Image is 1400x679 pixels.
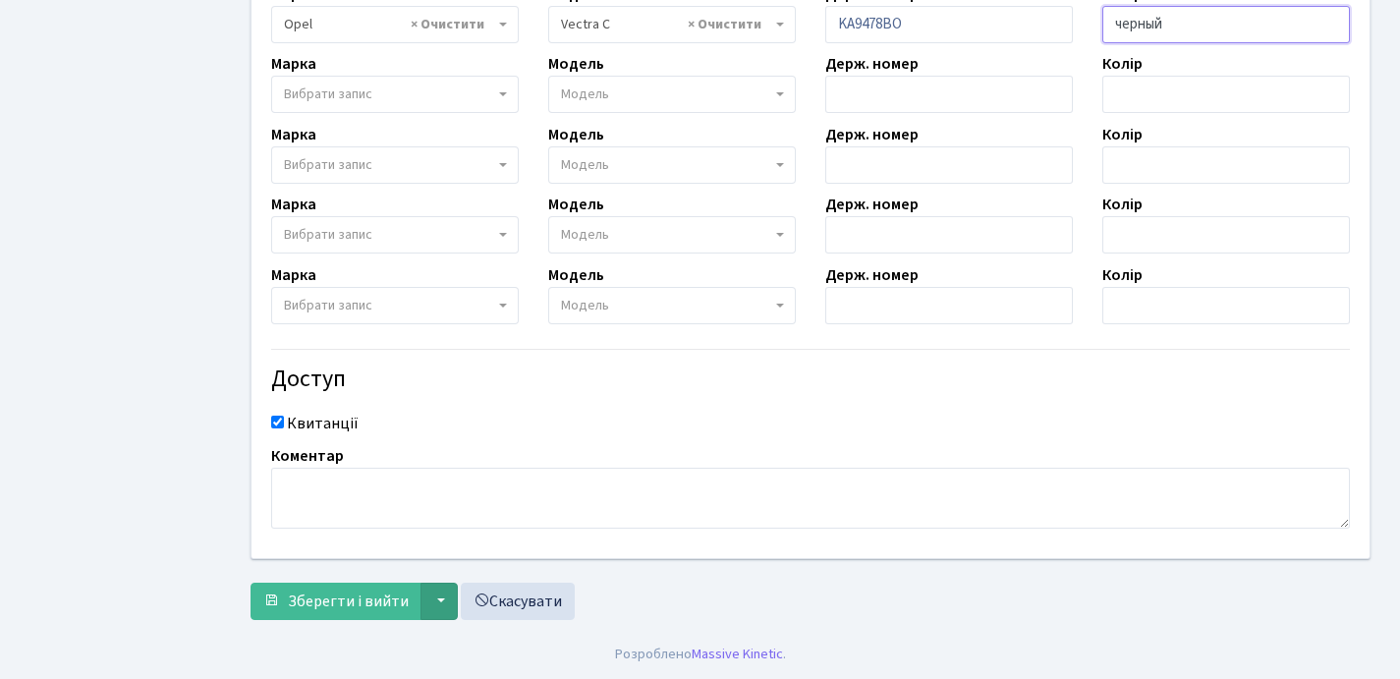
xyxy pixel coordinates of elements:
span: Vectra C [561,15,771,34]
div: Розроблено . [615,644,786,665]
span: Зберегти і вийти [288,591,409,612]
span: Вибрати запис [284,225,372,245]
label: Держ. номер [825,123,919,146]
label: Марка [271,123,316,146]
label: Квитанції [287,412,359,435]
label: Марка [271,52,316,76]
span: Видалити всі елементи [688,15,761,34]
span: Вибрати запис [284,296,372,315]
h4: Доступ [271,366,1350,394]
label: Марка [271,263,316,287]
label: Модель [548,193,604,216]
label: Модель [548,52,604,76]
span: Модель [561,225,609,245]
label: Держ. номер [825,263,919,287]
label: Модель [548,263,604,287]
button: Зберегти і вийти [251,583,421,620]
span: Модель [561,155,609,175]
label: Марка [271,193,316,216]
label: Держ. номер [825,193,919,216]
label: Колір [1102,123,1143,146]
span: Вибрати запис [284,155,372,175]
label: Модель [548,123,604,146]
label: Колір [1102,263,1143,287]
span: Видалити всі елементи [411,15,484,34]
span: Opel [284,15,494,34]
span: Модель [561,296,609,315]
label: Держ. номер [825,52,919,76]
span: Модель [561,85,609,104]
span: Opel [271,6,519,43]
span: Vectra C [548,6,796,43]
label: Колір [1102,52,1143,76]
a: Massive Kinetic [692,644,783,664]
label: Колір [1102,193,1143,216]
a: Скасувати [461,583,575,620]
span: Вибрати запис [284,85,372,104]
label: Коментар [271,444,344,468]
